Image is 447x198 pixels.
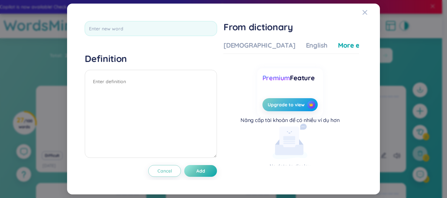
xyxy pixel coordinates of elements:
div: Nâng cấp tài khoản để có nhiều ví dụ hơn [241,116,340,124]
span: Upgrade to view [267,101,304,108]
h1: From dictionary [223,21,359,33]
div: [DEMOGRAPHIC_DATA] [223,41,295,50]
input: Enter new word [85,21,217,36]
span: Add [196,168,205,174]
span: Premium [262,74,290,82]
p: No data to display [223,162,356,170]
div: More examples [338,41,385,50]
div: English [306,41,328,50]
div: Feature [262,73,317,83]
span: Cancel [157,168,172,174]
img: crown icon [309,102,313,107]
h4: Definition [85,53,217,65]
button: Close [362,4,380,21]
